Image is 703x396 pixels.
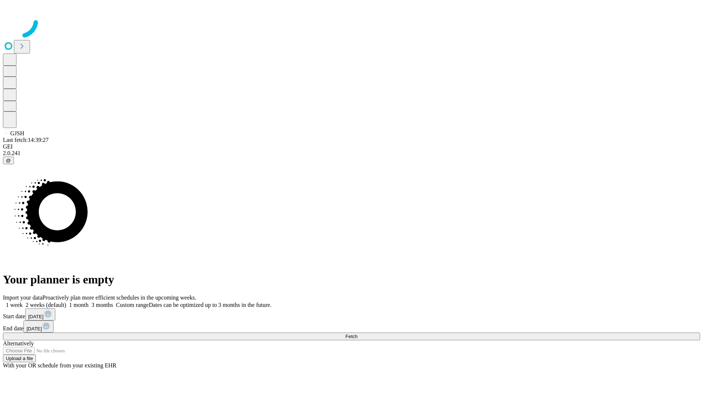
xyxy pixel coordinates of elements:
[92,302,113,308] span: 3 months
[69,302,89,308] span: 1 month
[3,137,49,143] span: Last fetch: 14:39:27
[26,326,42,331] span: [DATE]
[3,362,116,368] span: With your OR schedule from your existing EHR
[3,333,700,340] button: Fetch
[3,294,42,301] span: Import your data
[345,334,357,339] span: Fetch
[149,302,271,308] span: Dates can be optimized up to 3 months in the future.
[6,302,23,308] span: 1 week
[10,130,24,136] span: GJSH
[6,158,11,163] span: @
[3,157,14,164] button: @
[3,320,700,333] div: End date
[3,355,36,362] button: Upload a file
[3,340,34,346] span: Alternatively
[3,143,700,150] div: GEI
[3,308,700,320] div: Start date
[3,273,700,286] h1: Your planner is empty
[25,308,55,320] button: [DATE]
[28,314,44,319] span: [DATE]
[23,320,53,333] button: [DATE]
[116,302,149,308] span: Custom range
[3,150,700,157] div: 2.0.241
[26,302,66,308] span: 2 weeks (default)
[42,294,196,301] span: Proactively plan more efficient schedules in the upcoming weeks.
